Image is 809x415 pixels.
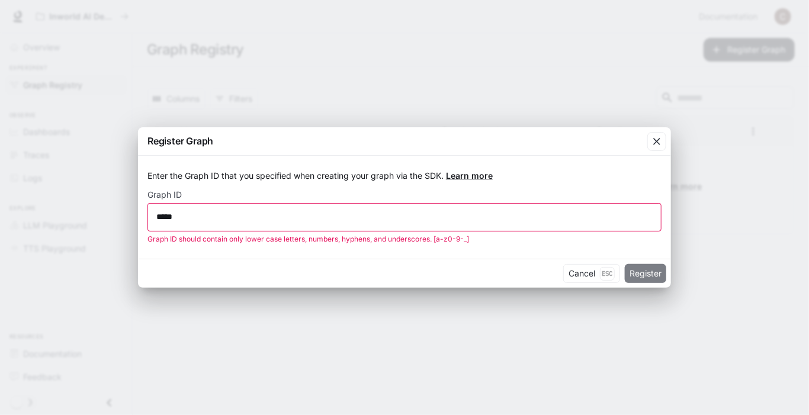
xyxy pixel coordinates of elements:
a: Learn more [446,170,493,181]
p: Graph ID should contain only lower case letters, numbers, hyphens, and underscores. [a-z0-9-_] [147,233,653,245]
button: CancelEsc [563,264,620,283]
button: Register [625,264,666,283]
p: Esc [600,267,615,280]
p: Graph ID [147,191,182,199]
p: Register Graph [147,134,213,148]
p: Enter the Graph ID that you specified when creating your graph via the SDK. [147,170,662,182]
